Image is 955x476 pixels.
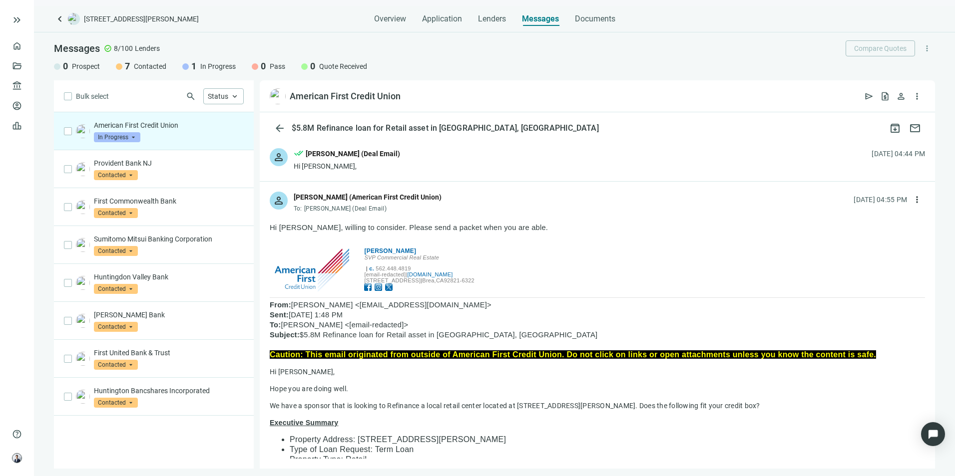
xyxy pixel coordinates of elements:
span: Pass [270,61,285,71]
div: [DATE] 04:44 PM [872,148,925,159]
span: 8/100 [114,43,133,53]
p: Sumitomo Mitsui Banking Corporation [94,234,244,244]
button: Compare Quotes [846,40,915,56]
span: more_vert [912,195,922,205]
p: Provident Bank NJ [94,158,244,168]
span: Application [422,14,462,24]
span: mail [909,122,921,134]
a: keyboard_arrow_left [54,13,66,25]
span: Lenders [135,43,160,53]
div: [PERSON_NAME] (American First Credit Union) [294,192,442,203]
div: Hi [PERSON_NAME], [294,161,400,171]
span: Documents [575,14,615,24]
span: send [864,91,874,101]
span: person [273,151,285,163]
span: Contacted [94,208,138,218]
span: 0 [261,60,266,72]
img: 51bf7309-c43e-4b21-845f-5c091e243190 [76,238,90,252]
span: In Progress [94,132,140,142]
span: Status [208,92,228,100]
span: 0 [63,60,68,72]
span: request_quote [880,91,890,101]
span: 1 [191,60,196,72]
span: help [12,429,22,439]
span: account_balance [12,81,19,91]
p: [PERSON_NAME] Bank [94,310,244,320]
p: First United Bank & Trust [94,348,244,358]
button: arrow_back [270,118,290,138]
span: Contacted [94,322,138,332]
img: deal-logo [68,13,80,25]
p: First Commonwealth Bank [94,196,244,206]
span: 0 [310,60,315,72]
span: arrow_back [274,122,286,134]
button: more_vert [909,88,925,104]
span: keyboard_arrow_up [230,92,239,101]
div: To: [294,205,442,213]
span: person [896,91,906,101]
span: Bulk select [76,91,109,102]
img: 1a5e1fec-c6c2-492d-9aae-d148fb9ff329 [76,352,90,366]
span: [STREET_ADDRESS][PERSON_NAME] [84,14,199,24]
p: Huntingdon Valley Bank [94,272,244,282]
span: Quote Received [319,61,367,71]
img: bf02e6f3-ffdd-42ca-a75e-3ac6052026d6.png [76,390,90,404]
div: [DATE] 04:55 PM [854,194,907,205]
div: American First Credit Union [290,90,401,102]
div: [PERSON_NAME] (Deal Email) [306,148,400,159]
span: Contacted [94,398,138,408]
img: avatar [12,454,21,463]
span: In Progress [200,61,236,71]
img: 82f4a928-dcac-4ffd-ac27-1e1505a6baaf [76,124,90,138]
span: more_vert [912,91,922,101]
span: [PERSON_NAME] (Deal Email) [304,205,387,212]
span: Messages [54,42,100,54]
span: Contacted [94,170,138,180]
span: 7 [125,60,130,72]
span: person [273,195,285,207]
span: Contacted [94,360,138,370]
img: 498288b7-1520-479f-94b6-33c552eda5a9 [76,276,90,290]
p: Huntington Bancshares Incorporated [94,386,244,396]
button: person [893,88,909,104]
span: check_circle [104,44,112,52]
span: search [186,91,196,101]
span: Contacted [94,284,138,294]
button: mail [905,118,925,138]
span: done_all [294,148,304,161]
span: Prospect [72,61,100,71]
button: archive [885,118,905,138]
button: more_vert [909,192,925,208]
p: American First Credit Union [94,120,244,130]
div: $5.8M Refinance loan for Retail asset in [GEOGRAPHIC_DATA], [GEOGRAPHIC_DATA] [290,123,601,133]
span: Lenders [478,14,506,24]
button: request_quote [877,88,893,104]
span: Messages [522,14,559,23]
span: archive [889,122,901,134]
img: 82f4a928-dcac-4ffd-ac27-1e1505a6baaf [270,88,286,104]
div: Open Intercom Messenger [921,422,945,446]
span: Overview [374,14,406,24]
img: bd74671a-ab9e-4e33-85a1-342798dc9eac [76,200,90,214]
span: more_vert [923,44,932,53]
button: more_vert [919,40,935,56]
img: 8e56fedc-3017-4321-b36b-d2c81fde944e [76,314,90,328]
span: Contacted [94,246,138,256]
img: cfb1fe78-ca09-4394-a773-17c33962ab1f.png [76,162,90,176]
button: keyboard_double_arrow_right [11,14,23,26]
span: Contacted [134,61,166,71]
button: send [861,88,877,104]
